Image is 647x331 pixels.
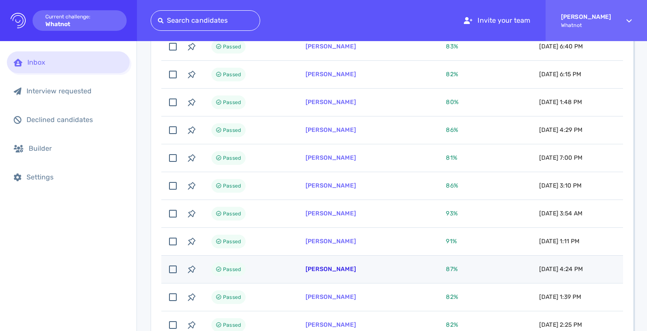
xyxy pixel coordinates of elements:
a: [PERSON_NAME] [306,154,356,161]
span: Passed [223,209,241,219]
span: Passed [223,292,241,302]
span: Passed [223,125,241,135]
div: Builder [29,144,123,152]
span: 93 % [446,210,457,217]
strong: [PERSON_NAME] [561,13,611,21]
span: Passed [223,320,241,330]
a: [PERSON_NAME] [306,210,356,217]
span: [DATE] 1:11 PM [539,238,579,245]
span: 86 % [446,126,458,134]
a: [PERSON_NAME] [306,293,356,301]
span: Passed [223,97,241,107]
span: Passed [223,264,241,274]
span: 83 % [446,43,458,50]
a: [PERSON_NAME] [306,43,356,50]
span: 91 % [446,238,457,245]
span: 86 % [446,182,458,189]
span: [DATE] 6:40 PM [539,43,583,50]
span: [DATE] 1:39 PM [539,293,581,301]
a: [PERSON_NAME] [306,98,356,106]
a: [PERSON_NAME] [306,321,356,328]
span: [DATE] 1:48 PM [539,98,582,106]
span: 87 % [446,265,457,273]
span: [DATE] 2:25 PM [539,321,582,328]
span: [DATE] 7:00 PM [539,154,582,161]
span: Passed [223,236,241,247]
span: Passed [223,42,241,52]
div: Declined candidates [27,116,123,124]
span: [DATE] 6:15 PM [539,71,581,78]
span: Whatnot [561,22,611,28]
span: [DATE] 4:29 PM [539,126,582,134]
span: Passed [223,181,241,191]
a: [PERSON_NAME] [306,71,356,78]
span: 82 % [446,293,458,301]
a: [PERSON_NAME] [306,265,356,273]
span: 82 % [446,321,458,328]
span: [DATE] 4:24 PM [539,265,583,273]
span: [DATE] 3:54 AM [539,210,582,217]
div: Settings [27,173,123,181]
span: [DATE] 3:10 PM [539,182,582,189]
span: 80 % [446,98,458,106]
a: [PERSON_NAME] [306,126,356,134]
span: 81 % [446,154,457,161]
a: [PERSON_NAME] [306,238,356,245]
div: Inbox [27,58,123,66]
div: Interview requested [27,87,123,95]
span: 82 % [446,71,458,78]
span: Passed [223,69,241,80]
a: [PERSON_NAME] [306,182,356,189]
span: Passed [223,153,241,163]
